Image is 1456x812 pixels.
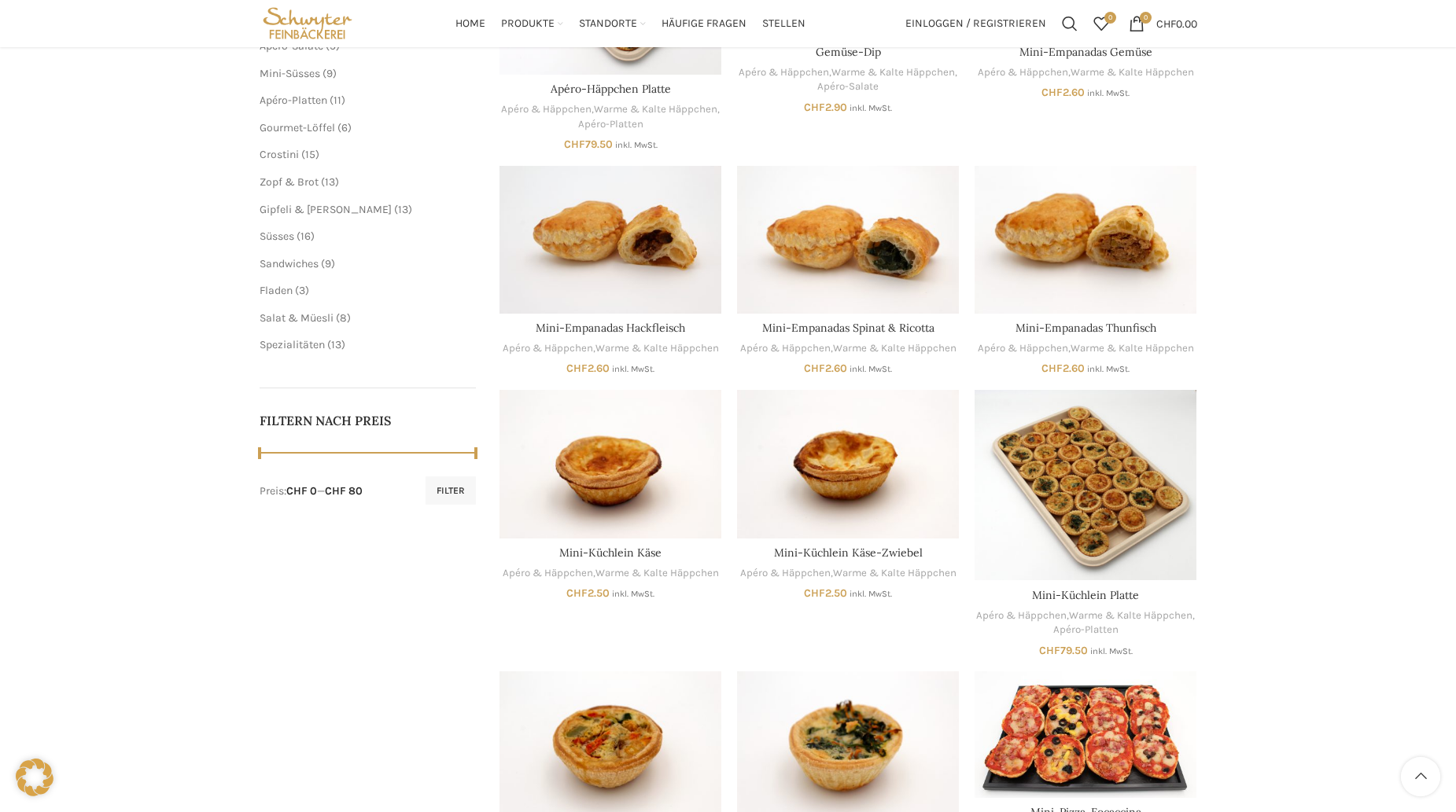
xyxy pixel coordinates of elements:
a: Warme & Kalte Häppchen [594,102,717,117]
small: inkl. MwSt. [612,589,654,599]
a: Apéro-Häppchen Platte [551,82,671,96]
bdi: 79.50 [564,138,613,151]
a: Warme & Kalte Häppchen [595,566,719,581]
a: Sandwiches [260,257,319,270]
a: Warme & Kalte Häppchen [1069,608,1192,623]
span: Produkte [501,17,555,31]
a: Mini-Empanadas Hackfleisch [536,321,685,335]
a: Zopf & Brot [260,175,319,189]
span: 11 [334,94,341,107]
a: Mini-Küchlein Käse-Zwiebel [737,390,959,538]
a: Apéro-Platten [578,117,643,132]
span: 0 [1140,12,1152,24]
span: 9 [326,67,333,80]
a: Home [455,8,485,39]
a: Mini-Küchlein Platte [975,390,1196,580]
a: Stellen [762,8,805,39]
div: , [975,65,1196,80]
a: 0 [1086,8,1117,39]
small: inkl. MwSt. [612,364,654,374]
small: inkl. MwSt. [1090,646,1133,656]
a: Produkte [501,8,563,39]
small: inkl. MwSt. [850,103,892,113]
a: Apéro & Häppchen [501,102,592,117]
span: CHF 80 [325,484,363,498]
span: 6 [341,121,348,134]
span: Spezialitäten [260,338,325,351]
bdi: 2.60 [804,362,847,375]
div: , [975,341,1196,356]
a: Mini-Empanadas Gemüse [1019,45,1152,59]
a: Apéro & Häppchen [976,608,1067,623]
bdi: 0.00 [1156,17,1197,30]
span: Home [455,17,485,31]
a: Mini-Pizza-Focaccina [975,671,1196,798]
a: Mini-Empanadas Spinat & Ricotta [737,166,959,314]
span: CHF [804,362,825,375]
a: Warme & Kalte Häppchen [595,341,719,356]
small: inkl. MwSt. [850,364,892,374]
a: Mini-Süsses [260,67,320,80]
small: inkl. MwSt. [1087,88,1130,98]
div: , [499,566,721,581]
span: CHF [1041,86,1063,99]
bdi: 2.90 [804,101,847,114]
button: Filter [426,476,476,505]
bdi: 2.60 [566,362,610,375]
div: Meine Wunschliste [1086,8,1117,39]
a: Apéro & Häppchen [740,566,831,581]
span: CHF [804,586,825,600]
div: , , [975,608,1196,637]
a: Warme & Kalte Häppchen [833,341,957,356]
a: Mini-Empanadas Hackfleisch [499,166,721,314]
small: inkl. MwSt. [615,140,658,150]
a: Warme & Kalte Häppchen [831,65,955,80]
small: inkl. MwSt. [1087,364,1130,374]
a: Suchen [1054,8,1086,39]
a: Apéro & Häppchen [503,341,593,356]
span: 16 [300,230,311,243]
a: Mini-Küchlein Käse [499,390,721,538]
a: Gourmet-Löffel [260,121,335,134]
span: CHF [804,101,825,114]
a: Mini-Küchlein Käse [559,546,662,560]
a: Apéro-Salate [817,79,879,94]
a: Gipfeli & [PERSON_NAME] [260,203,392,216]
a: Apéro-Platten [1053,623,1119,637]
a: Crostini [260,148,299,161]
span: CHF [1039,644,1060,657]
a: Mini-Empanadas Spinat & Ricotta [762,321,934,335]
a: Apéro-Salate [260,39,323,53]
a: Standorte [579,8,646,39]
a: Warme & Kalte Häppchen [1071,341,1194,356]
div: Preis: — [260,483,363,499]
a: Mini-Küchlein Platte [1032,588,1139,602]
span: 15 [305,148,315,161]
a: Apéro & Häppchen [739,65,829,80]
a: Apéro & Häppchen [978,65,1068,80]
span: 0 [1104,12,1116,24]
span: 8 [340,311,347,325]
a: Apéro & Häppchen [740,341,831,356]
a: Mini-Empanadas Thunfisch [975,166,1196,314]
span: CHF [564,138,585,151]
a: Site logo [260,16,356,29]
a: Salat & Müesli [260,311,334,325]
span: 9 [325,257,331,270]
bdi: 2.60 [1041,362,1085,375]
span: 13 [331,338,341,351]
bdi: 79.50 [1039,644,1088,657]
a: Fladen [260,284,293,297]
a: Apéro & Häppchen [978,341,1068,356]
a: Süsses [260,230,294,243]
bdi: 2.60 [1041,86,1085,99]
